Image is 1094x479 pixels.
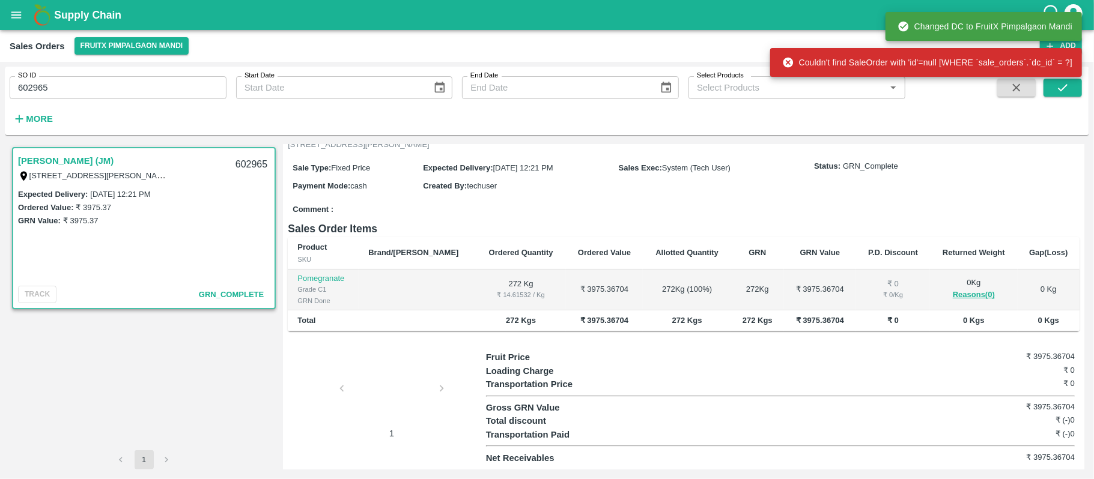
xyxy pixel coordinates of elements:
[74,37,189,55] button: Select DC
[470,71,498,80] label: End Date
[1042,4,1063,26] div: customer-support
[489,248,553,257] b: Ordered Quantity
[963,316,984,325] b: 0 Kgs
[462,76,649,99] input: End Date
[1063,2,1084,28] div: account of current user
[977,401,1075,413] h6: ₹ 3975.36704
[652,284,722,295] div: 272 Kg ( 100 %)
[288,139,430,151] p: [STREET_ADDRESS][PERSON_NAME]
[293,204,333,215] label: Comment :
[297,254,349,265] div: SKU
[655,76,678,99] button: Choose date
[76,203,111,212] label: ₹ 3975.37
[796,316,844,325] b: ₹ 3975.36704
[331,163,370,172] span: Fixed Price
[741,284,774,295] div: 272 Kg
[236,76,424,99] input: Start Date
[54,9,121,21] b: Supply Chain
[423,163,493,172] label: Expected Delivery :
[135,450,154,469] button: page 1
[977,364,1075,376] h6: ₹ 0
[578,248,631,257] b: Ordered Value
[977,451,1075,463] h6: ₹ 3975.36704
[18,153,114,169] a: [PERSON_NAME] (JM)
[692,80,882,95] input: Select Products
[977,351,1075,363] h6: ₹ 3975.36704
[293,163,331,172] label: Sale Type :
[293,181,350,190] label: Payment Mode :
[868,248,918,257] b: P.D. Discount
[784,270,856,311] td: ₹ 3975.36704
[30,3,54,27] img: logo
[297,273,349,285] p: Pomegranate
[898,16,1072,37] div: Changed DC to FruitX Pimpalgaon Mandi
[63,216,99,225] label: ₹ 3975.37
[697,71,744,80] label: Select Products
[245,71,275,80] label: Start Date
[18,190,88,199] label: Expected Delivery :
[672,316,702,325] b: 272 Kgs
[54,7,1042,23] a: Supply Chain
[18,216,61,225] label: GRN Value:
[423,181,467,190] label: Created By :
[662,163,731,172] span: System (Tech User)
[297,284,349,295] div: Grade C1
[26,114,53,124] strong: More
[297,295,349,306] div: GRN Done
[486,451,633,465] p: Net Receivables
[743,316,773,325] b: 272 Kgs
[943,248,1005,257] b: Returned Weight
[580,316,628,325] b: ₹ 3975.36704
[18,71,36,80] label: SO ID
[350,181,366,190] span: cash
[110,450,178,469] nav: pagination navigation
[977,428,1075,440] h6: ₹ (-)0
[655,248,719,257] b: Allotted Quantity
[476,270,566,311] td: 272 Kg
[977,414,1075,426] h6: ₹ (-)0
[368,248,458,257] b: Brand/[PERSON_NAME]
[866,279,920,290] div: ₹ 0
[940,277,1008,302] div: 0 Kg
[297,316,315,325] b: Total
[749,248,766,257] b: GRN
[486,414,633,427] p: Total discount
[566,270,643,311] td: ₹ 3975.36704
[347,427,437,440] p: 1
[288,220,1080,237] h6: Sales Order Items
[486,378,633,391] p: Transportation Price
[814,161,840,172] label: Status:
[90,190,150,199] label: [DATE] 12:21 PM
[887,316,899,325] b: ₹ 0
[940,288,1008,302] button: Reasons(0)
[486,351,633,364] p: Fruit Price
[297,243,327,252] b: Product
[486,364,633,378] p: Loading Charge
[18,203,73,212] label: Ordered Value:
[29,170,171,180] label: [STREET_ADDRESS][PERSON_NAME]
[977,378,1075,390] h6: ₹ 0
[1018,270,1080,311] td: 0 Kg
[2,1,30,29] button: open drawer
[800,248,840,257] b: GRN Value
[782,52,1072,73] div: Couldn't find SaleOrder with 'id'=null [WHERE `sale_orders`.`dc_id` = ?]
[10,38,65,54] div: Sales Orders
[866,289,920,300] div: ₹ 0 / Kg
[486,401,633,414] p: Gross GRN Value
[10,109,56,129] button: More
[10,76,226,99] input: Enter SO ID
[1038,316,1059,325] b: 0 Kgs
[428,76,451,99] button: Choose date
[486,428,633,441] p: Transportation Paid
[228,151,275,179] div: 602965
[886,80,901,95] button: Open
[199,290,264,299] span: GRN_Complete
[486,289,556,300] div: ₹ 14.61532 / Kg
[506,316,536,325] b: 272 Kgs
[467,181,497,190] span: techuser
[619,163,662,172] label: Sales Exec :
[843,161,898,172] span: GRN_Complete
[1029,248,1068,257] b: Gap(Loss)
[493,163,553,172] span: [DATE] 12:21 PM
